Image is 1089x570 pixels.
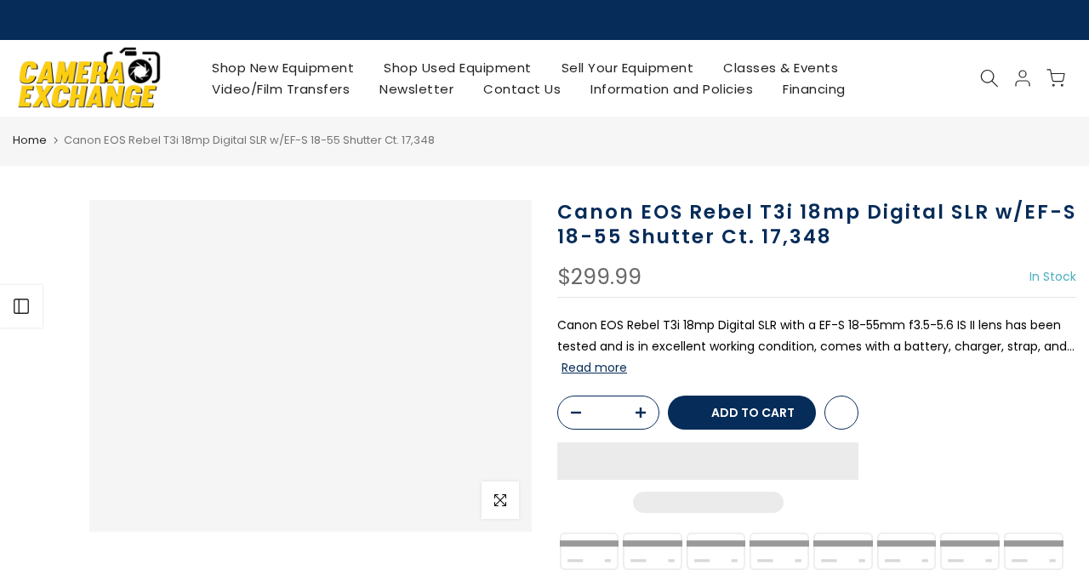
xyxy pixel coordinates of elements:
a: Sell Your Equipment [546,57,709,78]
span: Canon EOS Rebel T3i 18mp Digital SLR w/EF-S 18-55 Shutter Ct. 17,348 [64,132,435,148]
div: $299.99 [557,266,641,288]
p: Canon EOS Rebel T3i 18mp Digital SLR with a EF-S 18-55mm f3.5-5.6 IS II lens has been tested and ... [557,315,1076,379]
a: Shop Used Equipment [369,57,547,78]
h1: Canon EOS Rebel T3i 18mp Digital SLR w/EF-S 18-55 Shutter Ct. 17,348 [557,200,1076,249]
a: Information and Policies [576,78,768,100]
a: Financing [768,78,861,100]
a: Classes & Events [709,57,853,78]
a: Newsletter [365,78,469,100]
a: Home [13,132,47,149]
a: Video/Film Transfers [197,78,365,100]
span: Add to cart [711,407,795,419]
a: Contact Us [469,78,576,100]
button: Add to cart [668,396,816,430]
button: Read more [562,360,627,375]
span: In Stock [1029,268,1076,285]
a: Shop New Equipment [197,57,369,78]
